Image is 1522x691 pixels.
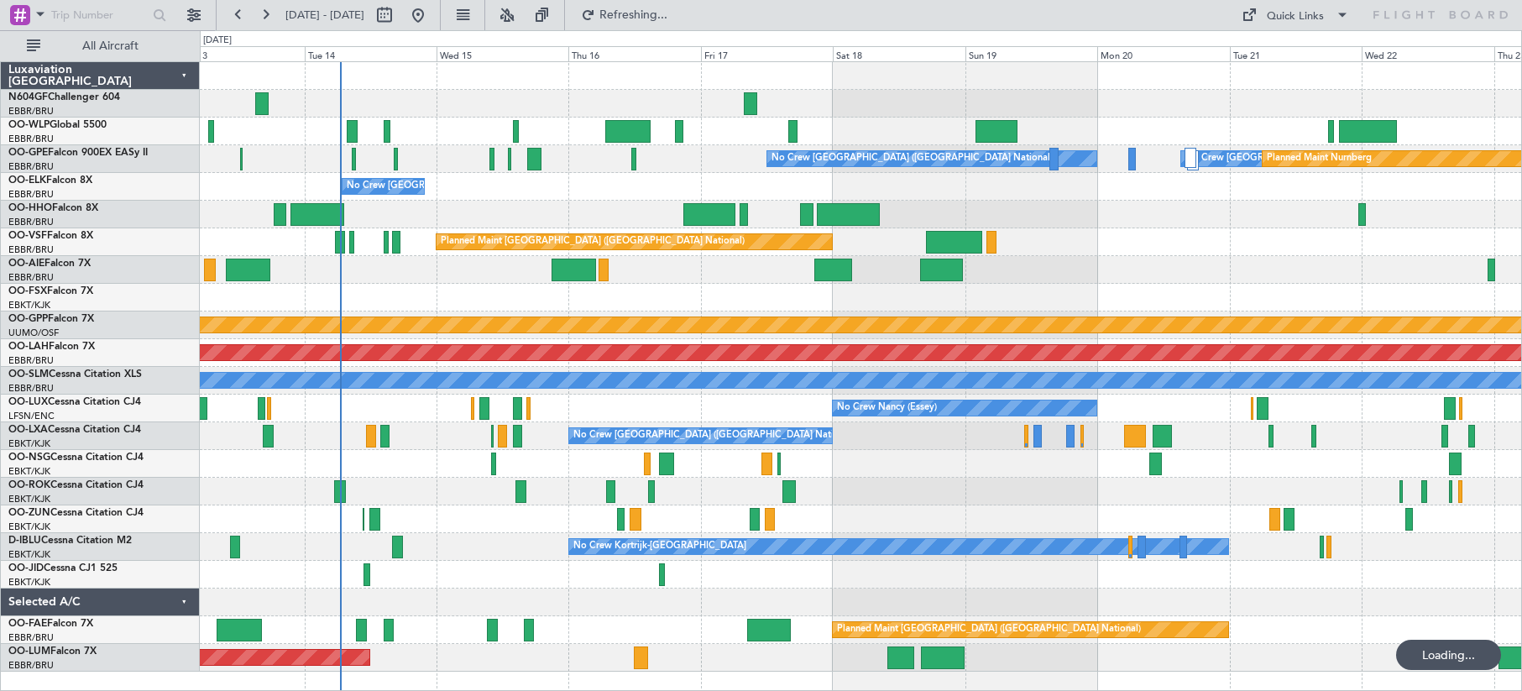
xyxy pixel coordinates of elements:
[8,148,148,158] a: OO-GPEFalcon 900EX EASy II
[568,46,700,61] div: Thu 16
[8,327,59,339] a: UUMO/OSF
[8,299,50,311] a: EBKT/KJK
[1396,640,1501,670] div: Loading...
[8,105,54,118] a: EBBR/BRU
[8,576,50,589] a: EBKT/KJK
[8,175,92,186] a: OO-ELKFalcon 8X
[8,286,47,296] span: OO-FSX
[203,34,232,48] div: [DATE]
[8,231,93,241] a: OO-VSFFalcon 8X
[1097,46,1229,61] div: Mon 20
[8,369,49,380] span: OO-SLM
[8,480,50,490] span: OO-ROK
[573,534,746,559] div: No Crew Kortrijk-[GEOGRAPHIC_DATA]
[8,410,55,422] a: LFSN/ENC
[8,286,93,296] a: OO-FSXFalcon 7X
[172,46,304,61] div: Mon 13
[8,271,54,284] a: EBBR/BRU
[8,437,50,450] a: EBKT/KJK
[965,46,1097,61] div: Sun 19
[285,8,364,23] span: [DATE] - [DATE]
[8,508,50,518] span: OO-ZUN
[8,536,41,546] span: D-IBLU
[18,33,182,60] button: All Aircraft
[8,92,48,102] span: N604GF
[8,508,144,518] a: OO-ZUNCessna Citation CJ4
[837,395,937,421] div: No Crew Nancy (Essey)
[8,397,141,407] a: OO-LUXCessna Citation CJ4
[8,120,107,130] a: OO-WLPGlobal 5500
[8,647,50,657] span: OO-LUM
[8,148,48,158] span: OO-GPE
[833,46,965,61] div: Sat 18
[1233,2,1357,29] button: Quick Links
[573,423,855,448] div: No Crew [GEOGRAPHIC_DATA] ([GEOGRAPHIC_DATA] National)
[8,563,44,573] span: OO-JID
[8,647,97,657] a: OO-LUMFalcon 7X
[573,2,674,29] button: Refreshing...
[8,397,48,407] span: OO-LUX
[8,175,46,186] span: OO-ELK
[1267,8,1324,25] div: Quick Links
[8,160,54,173] a: EBBR/BRU
[8,342,95,352] a: OO-LAHFalcon 7X
[8,259,44,269] span: OO-AIE
[8,619,93,629] a: OO-FAEFalcon 7X
[837,617,1141,642] div: Planned Maint [GEOGRAPHIC_DATA] ([GEOGRAPHIC_DATA] National)
[8,369,142,380] a: OO-SLMCessna Citation XLS
[8,631,54,644] a: EBBR/BRU
[8,216,54,228] a: EBBR/BRU
[1230,46,1362,61] div: Tue 21
[8,259,91,269] a: OO-AIEFalcon 7X
[8,243,54,256] a: EBBR/BRU
[347,174,628,199] div: No Crew [GEOGRAPHIC_DATA] ([GEOGRAPHIC_DATA] National)
[8,453,144,463] a: OO-NSGCessna Citation CJ4
[1362,46,1493,61] div: Wed 22
[701,46,833,61] div: Fri 17
[437,46,568,61] div: Wed 15
[8,619,47,629] span: OO-FAE
[1267,146,1372,171] div: Planned Maint Nurnberg
[8,536,132,546] a: D-IBLUCessna Citation M2
[8,342,49,352] span: OO-LAH
[8,563,118,573] a: OO-JIDCessna CJ1 525
[8,425,48,435] span: OO-LXA
[8,231,47,241] span: OO-VSF
[8,188,54,201] a: EBBR/BRU
[8,425,141,435] a: OO-LXACessna Citation CJ4
[8,548,50,561] a: EBKT/KJK
[8,480,144,490] a: OO-ROKCessna Citation CJ4
[441,229,745,254] div: Planned Maint [GEOGRAPHIC_DATA] ([GEOGRAPHIC_DATA] National)
[8,521,50,533] a: EBKT/KJK
[8,314,94,324] a: OO-GPPFalcon 7X
[51,3,148,28] input: Trip Number
[599,9,669,21] span: Refreshing...
[8,203,98,213] a: OO-HHOFalcon 8X
[8,203,52,213] span: OO-HHO
[8,659,54,672] a: EBBR/BRU
[771,146,1053,171] div: No Crew [GEOGRAPHIC_DATA] ([GEOGRAPHIC_DATA] National)
[8,133,54,145] a: EBBR/BRU
[8,92,120,102] a: N604GFChallenger 604
[305,46,437,61] div: Tue 14
[8,382,54,395] a: EBBR/BRU
[8,453,50,463] span: OO-NSG
[8,314,48,324] span: OO-GPP
[8,120,50,130] span: OO-WLP
[8,354,54,367] a: EBBR/BRU
[8,493,50,505] a: EBKT/KJK
[8,465,50,478] a: EBKT/KJK
[44,40,177,52] span: All Aircraft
